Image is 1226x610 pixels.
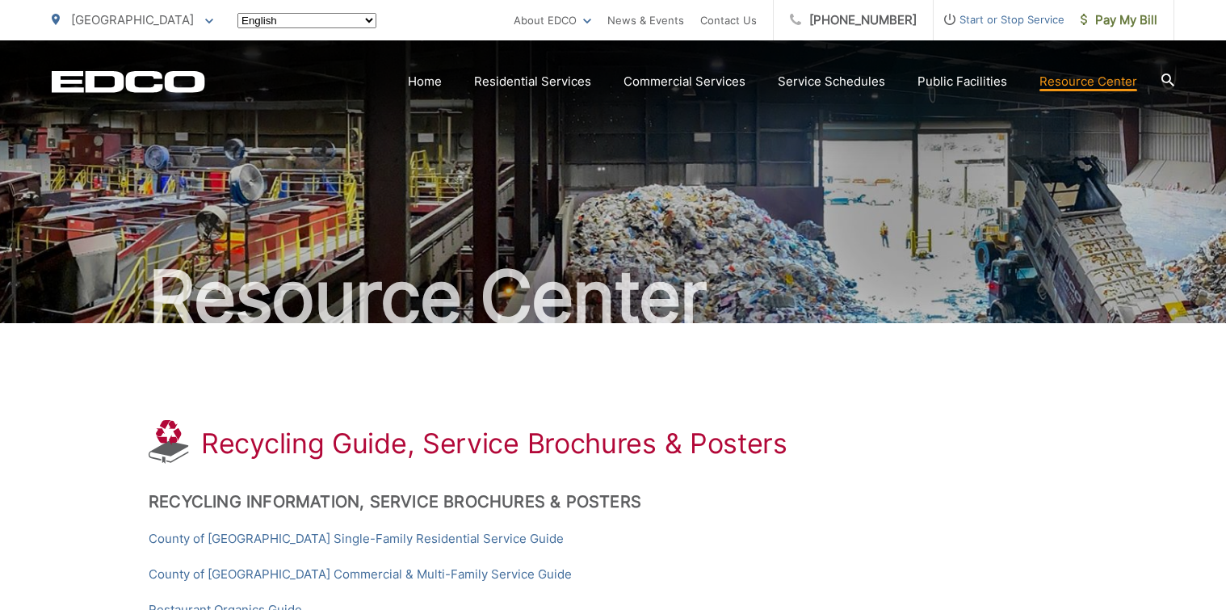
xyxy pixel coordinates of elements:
[52,257,1174,338] h2: Resource Center
[917,72,1007,91] a: Public Facilities
[623,72,745,91] a: Commercial Services
[700,11,757,30] a: Contact Us
[237,13,376,28] select: Select a language
[514,11,591,30] a: About EDCO
[408,72,442,91] a: Home
[474,72,591,91] a: Residential Services
[1081,11,1157,30] span: Pay My Bill
[1039,72,1137,91] a: Resource Center
[778,72,885,91] a: Service Schedules
[149,529,564,549] a: County of [GEOGRAPHIC_DATA] Single-Family Residential Service Guide
[52,70,205,93] a: EDCD logo. Return to the homepage.
[149,492,1077,511] h2: Recycling Information, Service Brochures & Posters
[607,11,684,30] a: News & Events
[201,427,787,460] h1: Recycling Guide, Service Brochures & Posters
[71,12,194,27] span: [GEOGRAPHIC_DATA]
[149,565,572,584] a: County of [GEOGRAPHIC_DATA] Commercial & Multi-Family Service Guide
